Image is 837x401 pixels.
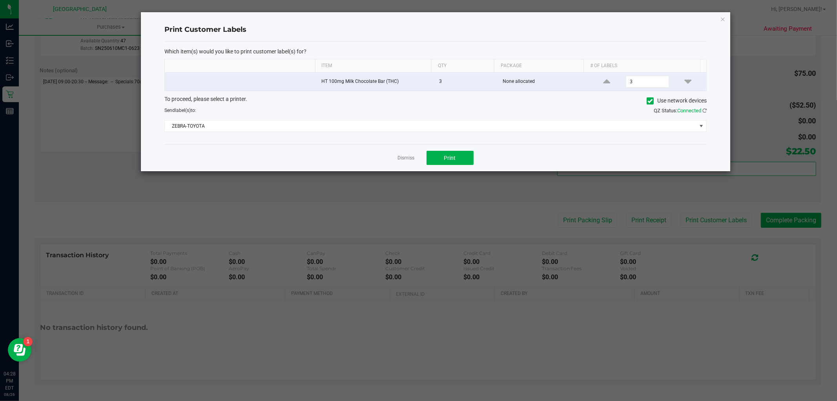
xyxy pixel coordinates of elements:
button: Print [427,151,474,165]
span: QZ Status: [654,108,707,114]
p: Which item(s) would you like to print customer label(s) for? [164,48,707,55]
th: Package [494,59,584,73]
span: Print [444,155,456,161]
label: Use network devices [647,97,707,105]
span: ZEBRA-TOYOTA [165,121,697,132]
th: # of labels [584,59,700,73]
td: HT 100mg Milk Chocolate Bar (THC) [317,73,434,91]
a: Dismiss [398,155,415,161]
span: Connected [677,108,701,114]
h4: Print Customer Labels [164,25,707,35]
span: label(s) [175,108,191,113]
div: To proceed, please select a printer. [159,95,713,107]
iframe: Resource center unread badge [23,337,33,346]
span: Send to: [164,108,196,113]
td: 3 [434,73,498,91]
iframe: Resource center [8,338,31,362]
th: Qty [431,59,494,73]
td: None allocated [498,73,589,91]
th: Item [315,59,431,73]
